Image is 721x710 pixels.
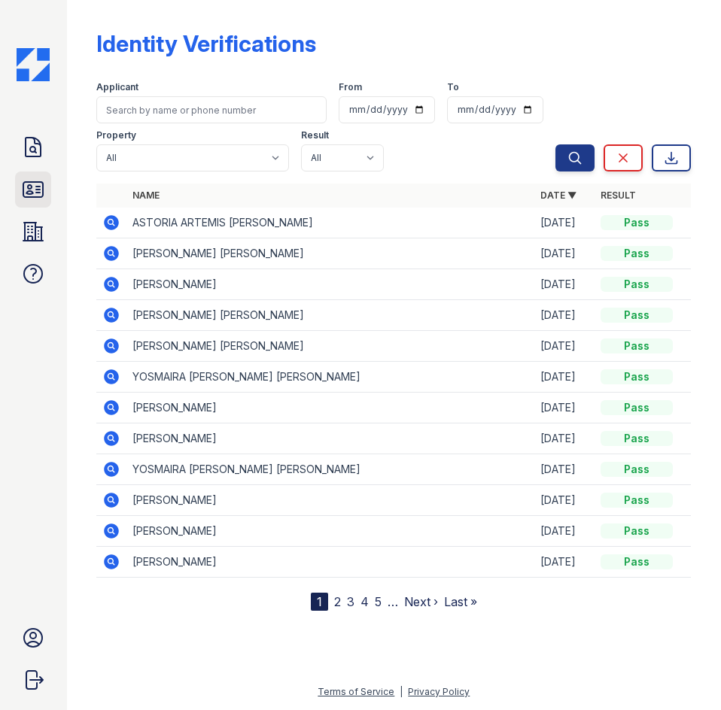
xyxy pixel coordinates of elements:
td: [PERSON_NAME] [126,547,534,578]
a: Privacy Policy [408,686,470,697]
td: [PERSON_NAME] [PERSON_NAME] [126,238,534,269]
div: Pass [601,493,673,508]
td: [DATE] [534,208,595,238]
a: 4 [360,594,369,609]
input: Search by name or phone number [96,96,327,123]
td: [PERSON_NAME] [PERSON_NAME] [126,300,534,331]
td: [DATE] [534,300,595,331]
td: [DATE] [534,362,595,393]
div: Pass [601,462,673,477]
a: 3 [347,594,354,609]
div: Pass [601,523,673,539]
div: Pass [601,400,673,415]
div: Pass [601,338,673,353]
td: [PERSON_NAME] [126,393,534,423]
div: Pass [601,554,673,569]
a: 2 [334,594,341,609]
div: Pass [601,308,673,323]
td: YOSMAIRA [PERSON_NAME] [PERSON_NAME] [126,362,534,393]
div: Pass [601,431,673,446]
a: Result [601,190,636,201]
td: [DATE] [534,516,595,547]
td: [PERSON_NAME] [126,485,534,516]
td: [PERSON_NAME] [126,516,534,547]
div: Pass [601,369,673,384]
td: YOSMAIRA [PERSON_NAME] [PERSON_NAME] [126,454,534,485]
a: Last » [444,594,477,609]
span: … [388,593,398,611]
div: Identity Verifications [96,30,316,57]
label: Result [301,129,329,141]
td: [DATE] [534,547,595,578]
a: Name [132,190,160,201]
td: [PERSON_NAME] [126,423,534,454]
a: Next › [404,594,438,609]
a: 5 [375,594,382,609]
div: Pass [601,246,673,261]
td: [DATE] [534,454,595,485]
td: [DATE] [534,238,595,269]
td: [DATE] [534,485,595,516]
td: [DATE] [534,331,595,362]
a: Date ▼ [540,190,576,201]
div: | [400,686,403,697]
td: [DATE] [534,423,595,454]
label: Applicant [96,81,138,93]
td: [PERSON_NAME] [PERSON_NAME] [126,331,534,362]
div: Pass [601,277,673,292]
td: ASTORIA ARTEMIS [PERSON_NAME] [126,208,534,238]
label: To [447,81,459,93]
label: Property [96,129,136,141]
a: Terms of Service [318,686,394,697]
td: [DATE] [534,269,595,300]
img: CE_Icon_Blue-c292c112584629df590d857e76928e9f676e5b41ef8f769ba2f05ee15b207248.png [17,48,50,81]
label: From [339,81,362,93]
div: Pass [601,215,673,230]
div: 1 [311,593,328,611]
td: [DATE] [534,393,595,423]
td: [PERSON_NAME] [126,269,534,300]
